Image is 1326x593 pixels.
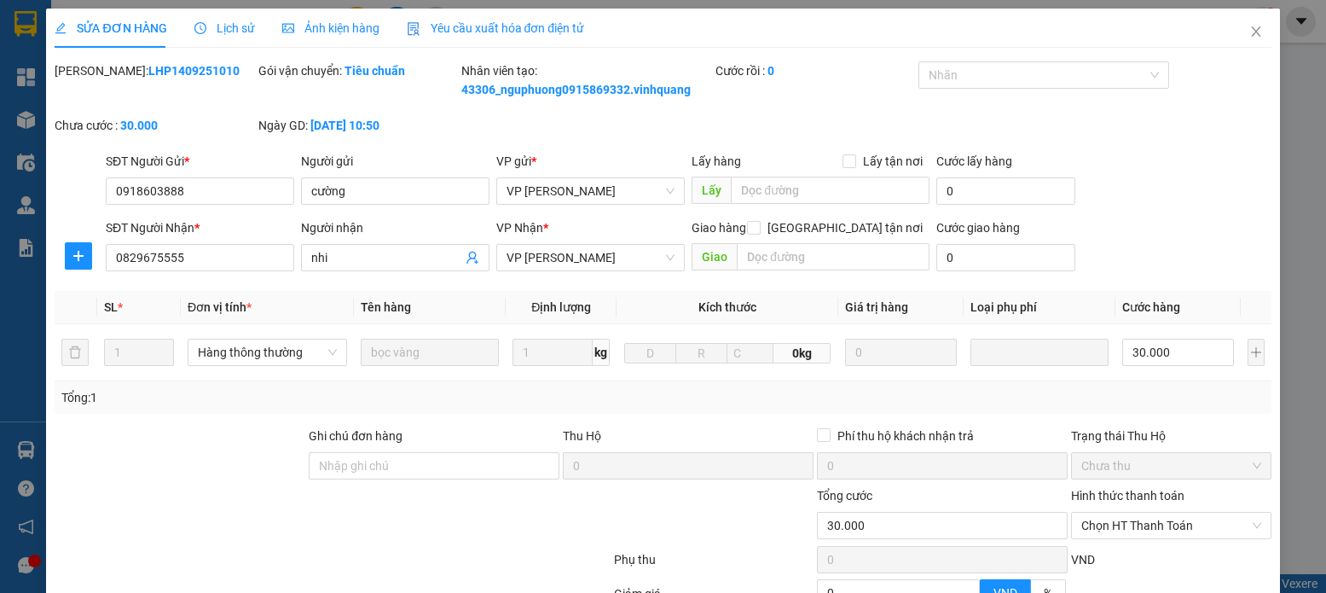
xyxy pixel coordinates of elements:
span: clock-circle [194,22,206,34]
div: Chưa cước : [55,116,254,135]
span: Giao hàng [692,221,746,235]
span: Lấy hàng [692,154,741,168]
b: [DATE] 10:50 [310,119,379,132]
button: delete [61,339,89,366]
span: Lịch sử [194,21,255,35]
b: LHP1409251010 [148,64,240,78]
span: Đơn vị tính [188,300,252,314]
strong: : [DOMAIN_NAME] [156,88,310,104]
img: icon [407,22,420,36]
b: 0 [767,64,774,78]
div: SĐT Người Nhận [106,218,294,237]
span: Giá trị hàng [845,300,908,314]
span: user-add [466,251,479,265]
button: plus [65,242,92,270]
span: VP Nhận [496,221,543,235]
strong: Hotline : 0889 23 23 23 [178,72,289,84]
span: close [1249,25,1263,38]
span: Chọn HT Thanh Toán [1081,513,1260,538]
button: plus [1248,339,1265,366]
b: 43306_nguphuong0915869332.vinhquang [461,83,691,96]
span: VP Nguyễn Văn Cừ [507,245,675,270]
label: Ghi chú đơn hàng [309,429,402,443]
input: Cước giao hàng [936,244,1076,271]
div: Nhân viên tạo: [461,61,712,99]
div: VP gửi [496,152,685,171]
input: R [675,343,727,363]
input: 0 [845,339,956,366]
strong: PHIẾU GỬI HÀNG [165,50,303,68]
label: Cước lấy hàng [936,154,1012,168]
span: Cước hàng [1122,300,1180,314]
span: Tên hàng [361,300,411,314]
div: Gói vận chuyển: [258,61,458,80]
span: Ảnh kiện hàng [282,21,379,35]
span: Website [156,90,199,103]
span: VP LÊ HỒNG PHONG [507,178,675,204]
input: VD: Bàn, Ghế [361,339,500,366]
span: Lấy tận nơi [856,152,929,171]
div: Trạng thái Thu Hộ [1071,427,1271,445]
div: [PERSON_NAME]: [55,61,254,80]
th: Loại phụ phí [964,291,1116,324]
span: Phí thu hộ khách nhận trả [831,427,981,445]
b: Tiêu chuẩn [345,64,405,78]
span: kg [593,339,610,366]
span: Thu Hộ [563,429,601,443]
div: Tổng: 1 [61,388,512,407]
label: Cước giao hàng [936,221,1020,235]
span: SỬA ĐƠN HÀNG [55,21,166,35]
input: Cước lấy hàng [936,177,1076,205]
span: Chưa thu [1081,453,1260,479]
span: Hàng thông thường [198,340,337,365]
span: Tổng cước [817,489,872,503]
input: Dọc đường [731,177,929,204]
div: SĐT Người Gửi [106,152,294,171]
span: edit [55,22,67,34]
span: picture [282,22,294,34]
input: D [624,343,676,363]
input: Dọc đường [737,243,929,270]
label: Hình thức thanh toán [1071,489,1184,503]
img: logo [15,26,96,107]
b: 30.000 [120,119,158,132]
strong: CÔNG TY TNHH VĨNH QUANG [118,29,350,47]
span: Giao [692,243,737,270]
span: Kích thước [698,300,756,314]
div: Phụ thu [612,550,815,580]
span: Định lượng [531,300,591,314]
button: Close [1232,9,1280,56]
div: Người gửi [301,152,489,171]
span: VND [1071,553,1095,567]
span: Yêu cầu xuất hóa đơn điện tử [407,21,585,35]
div: Ngày GD: [258,116,458,135]
input: Ghi chú đơn hàng [309,452,559,480]
span: SL [104,300,118,314]
span: 0kg [773,343,831,363]
span: [GEOGRAPHIC_DATA] tận nơi [761,218,929,237]
div: Cước rồi : [715,61,915,80]
span: plus [66,249,91,263]
input: C [727,343,773,363]
div: Người nhận [301,218,489,237]
span: Lấy [692,177,731,204]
